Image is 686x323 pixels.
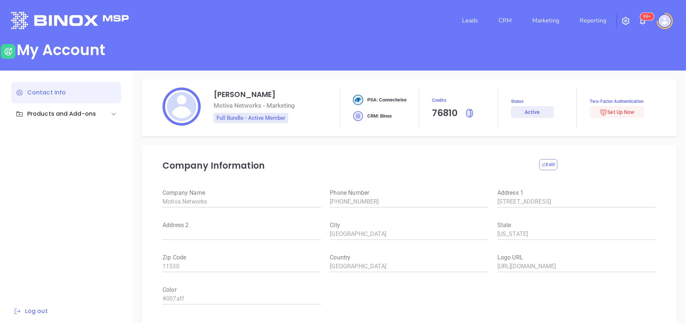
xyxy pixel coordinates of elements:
input: weight [330,228,488,240]
label: City [330,222,488,228]
div: My Account [17,41,105,59]
a: Marketing [529,13,562,28]
input: weight [497,228,656,240]
label: Color [162,287,321,293]
img: user [659,15,671,27]
div: Products and Add-ons [11,103,121,125]
input: weight [162,228,321,240]
label: Address 2 [162,222,321,228]
label: State [497,222,656,228]
p: Company Information [162,159,530,172]
div: Contact Info [11,82,121,103]
div: PSA: Connectwise [353,95,407,105]
label: Phone Number [330,190,488,196]
img: iconNotification [638,17,647,25]
input: weight [162,293,321,305]
div: Products and Add-ons [16,110,96,118]
input: weight [330,261,488,272]
a: Leads [459,13,481,28]
div: [PERSON_NAME] [214,91,276,98]
a: Reporting [577,13,609,28]
label: Address 1 [497,190,656,196]
img: profile [162,87,201,126]
img: crm [353,111,363,121]
a: CRM [496,13,515,28]
img: logo [11,12,129,29]
span: Set Up Now [600,109,634,115]
input: weight [497,261,656,272]
sup: 100 [640,13,654,20]
div: CRM: Binox [353,111,392,121]
span: Two-Factor Authentication [590,98,656,105]
div: Motiva Networks - Marketing [214,102,295,109]
input: weight [162,261,321,272]
span: Credits [432,96,498,105]
img: user [1,44,15,59]
button: Log out [11,306,50,316]
label: Country [330,255,488,261]
label: Zip Code [162,255,321,261]
img: crm [353,95,363,105]
input: weight [330,196,488,208]
img: iconSetting [621,17,630,25]
input: weight [497,196,656,208]
label: Logo URL [497,255,656,261]
div: Full Bundle - Active Member [214,113,288,123]
div: Active [525,106,540,118]
input: weight [162,196,321,208]
span: Status [511,98,577,105]
button: Edit [539,159,557,170]
label: Company Name [162,190,321,196]
div: 76810 [432,106,458,120]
